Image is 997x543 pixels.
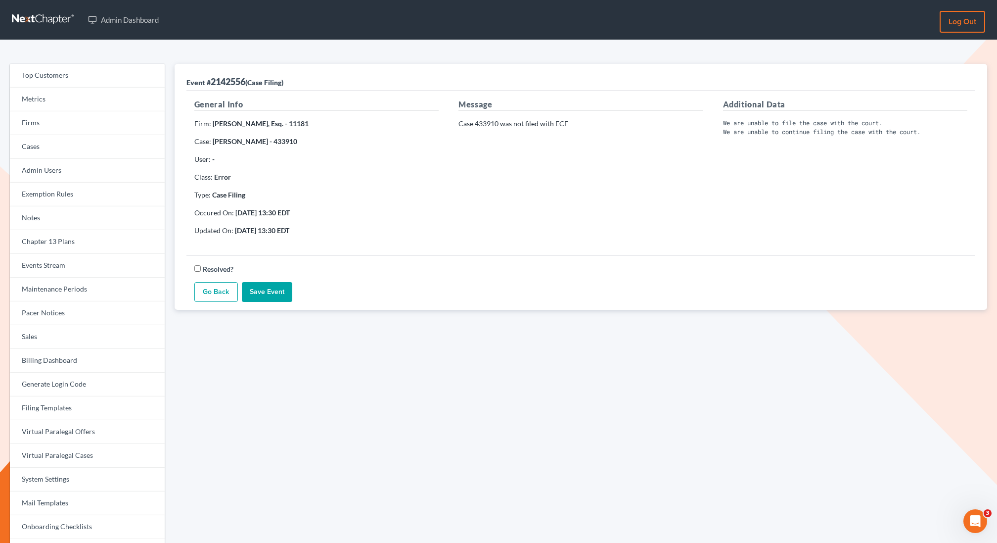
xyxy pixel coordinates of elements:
label: Resolved? [203,264,233,274]
a: Cases [10,135,165,159]
a: System Settings [10,468,165,492]
iframe: Intercom live chat [963,509,987,533]
strong: [DATE] 13:30 EDT [235,208,290,217]
a: Firms [10,111,165,135]
span: Updated On: [194,226,233,235]
a: Virtual Paralegal Offers [10,420,165,444]
a: Sales [10,325,165,349]
a: Generate Login Code [10,373,165,396]
pre: We are unable to file the case with the court. We are unable to continue filing the case with the... [723,119,967,136]
h5: Message [458,99,703,111]
strong: Error [214,173,231,181]
span: Firm: [194,119,211,128]
a: Billing Dashboard [10,349,165,373]
a: Log out [940,11,985,33]
a: Virtual Paralegal Cases [10,444,165,468]
strong: [DATE] 13:30 EDT [235,226,289,235]
div: 2142556 [186,76,283,88]
h5: General Info [194,99,439,111]
a: Notes [10,206,165,230]
span: 3 [984,509,992,517]
a: Admin Users [10,159,165,183]
a: Top Customers [10,64,165,88]
a: Events Stream [10,254,165,278]
span: Case: [194,137,211,146]
span: (Case Filing) [245,78,283,87]
a: Pacer Notices [10,301,165,325]
a: Chapter 13 Plans [10,230,165,254]
input: Save Event [242,282,292,302]
span: Class: [194,173,213,181]
a: Metrics [10,88,165,111]
a: Go Back [194,282,238,302]
a: Onboarding Checklists [10,515,165,539]
a: Mail Templates [10,492,165,515]
h5: Additional Data [723,99,967,111]
a: Exemption Rules [10,183,165,206]
span: Type: [194,191,211,199]
strong: - [212,155,215,163]
p: Case 433910 was not filed with ECF [458,119,703,129]
strong: Case Filing [212,191,245,199]
a: Admin Dashboard [83,11,164,29]
strong: [PERSON_NAME], Esq. - 11181 [213,119,309,128]
a: Filing Templates [10,396,165,420]
span: Occured On: [194,208,234,217]
span: User: [194,155,211,163]
span: Event # [186,78,211,87]
a: Maintenance Periods [10,278,165,301]
strong: [PERSON_NAME] - 433910 [213,137,297,146]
